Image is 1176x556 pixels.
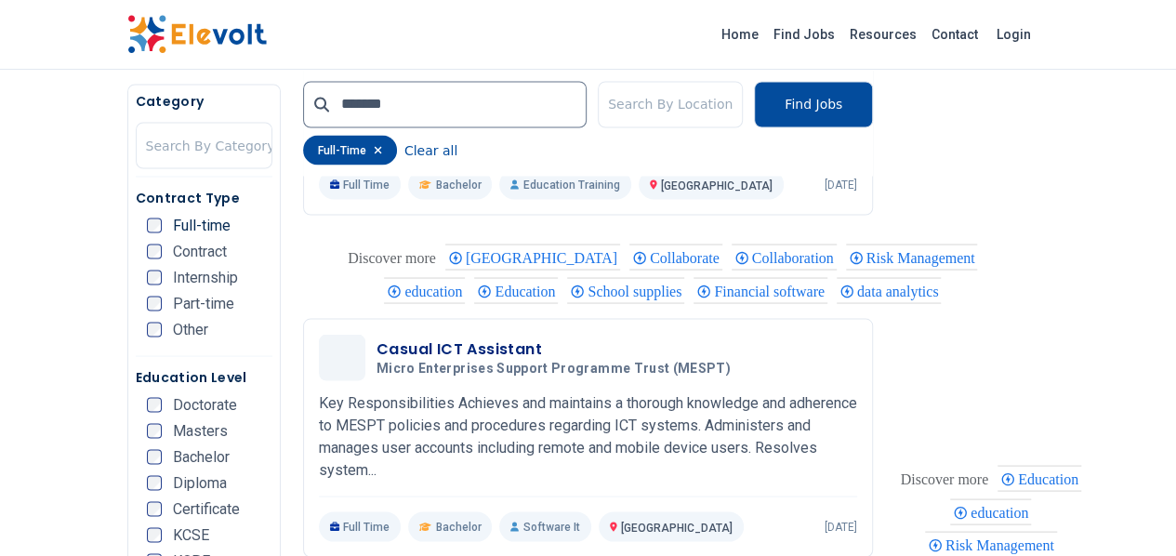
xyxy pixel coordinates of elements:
[694,277,827,303] div: Financial software
[661,179,773,192] span: [GEOGRAPHIC_DATA]
[621,521,733,534] span: [GEOGRAPHIC_DATA]
[435,177,481,192] span: Bachelor
[650,249,725,265] span: Collaborate
[147,218,162,232] input: Full-time
[950,498,1031,524] div: education
[846,244,978,270] div: Risk Management
[732,244,837,270] div: Collaboration
[324,338,361,376] img: Micro Enterprises Support Programme Trust (MESPT)
[173,218,231,232] span: Full-time
[173,527,209,542] span: KCSE
[136,92,272,111] h5: Category
[147,322,162,337] input: Other
[404,283,468,298] span: education
[714,283,830,298] span: Financial software
[567,277,684,303] div: School supplies
[752,249,839,265] span: Collaboration
[384,277,465,303] div: education
[629,244,722,270] div: Collaborate
[857,283,945,298] span: data analytics
[1083,467,1176,556] iframe: Chat Widget
[825,519,857,534] p: [DATE]
[173,397,237,412] span: Doctorate
[127,15,267,54] img: Elevolt
[998,465,1081,491] div: Education
[377,338,738,360] h3: Casual ICT Assistant
[754,81,873,127] button: Find Jobs
[136,188,272,206] h5: Contract Type
[445,244,620,270] div: Nairobi
[499,511,590,541] p: Software It
[499,169,630,199] p: Education Training
[319,169,402,199] p: Full Time
[147,244,162,258] input: Contract
[377,360,731,377] span: Micro Enterprises Support Programme Trust (MESPT)
[147,527,162,542] input: KCSE
[866,249,981,265] span: Risk Management
[766,20,842,49] a: Find Jobs
[319,391,857,481] p: Key Responsibilities Achieves and maintains a thorough knowledge and adherence to MESPT policies ...
[173,501,240,516] span: Certificate
[495,283,561,298] span: Education
[900,466,988,492] div: These are topics related to the article that might interest you
[588,283,687,298] span: School supplies
[147,296,162,311] input: Part-time
[971,504,1034,520] span: education
[348,245,436,271] div: These are topics related to the article that might interest you
[985,16,1042,53] a: Login
[404,135,457,165] button: Clear all
[319,511,402,541] p: Full Time
[474,277,558,303] div: Education
[319,334,857,541] a: Micro Enterprises Support Programme Trust (MESPT)Casual ICT AssistantMicro Enterprises Support Pr...
[435,519,481,534] span: Bachelor
[173,475,227,490] span: Diploma
[147,449,162,464] input: Bachelor
[714,20,766,49] a: Home
[303,135,397,165] div: full-time
[173,423,228,438] span: Masters
[173,244,227,258] span: Contract
[173,449,230,464] span: Bachelor
[945,536,1060,552] span: Risk Management
[147,501,162,516] input: Certificate
[147,270,162,285] input: Internship
[1018,470,1084,486] span: Education
[173,270,238,285] span: Internship
[147,423,162,438] input: Masters
[147,397,162,412] input: Doctorate
[825,177,857,192] p: [DATE]
[924,20,985,49] a: Contact
[173,296,234,311] span: Part-time
[837,277,942,303] div: data analytics
[147,475,162,490] input: Diploma
[466,249,623,265] span: [GEOGRAPHIC_DATA]
[173,322,208,337] span: Other
[842,20,924,49] a: Resources
[136,367,272,386] h5: Education Level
